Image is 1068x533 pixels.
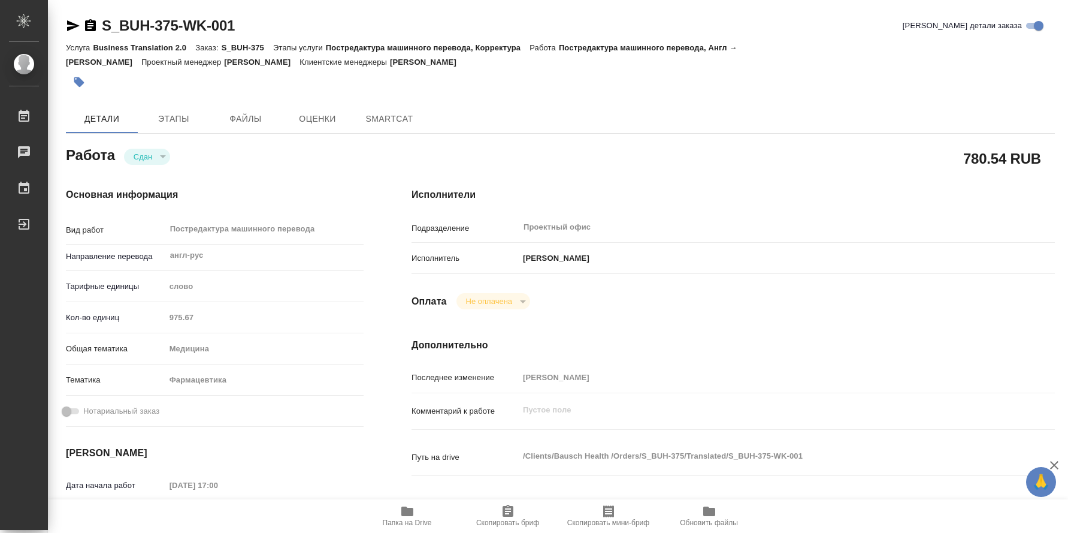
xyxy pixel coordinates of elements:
p: Проектный менеджер [141,58,224,67]
span: Нотариальный заказ [83,405,159,417]
p: Клиентские менеджеры [299,58,390,67]
button: Папка на Drive [357,499,458,533]
p: S_BUH-375 [222,43,273,52]
h2: 780.54 RUB [963,148,1041,168]
div: Сдан [456,293,530,309]
p: Последнее изменение [412,372,519,384]
p: Этапы услуги [273,43,326,52]
button: Не оплачена [462,296,516,306]
textarea: /Clients/Bausch Health /Orders/S_BUH-375/Translated/S_BUH-375-WK-001 [519,446,1002,466]
a: S_BUH-375-WK-001 [102,17,235,34]
span: Скопировать мини-бриф [567,519,649,527]
button: Добавить тэг [66,69,92,95]
span: Детали [73,112,131,127]
p: Направление перевода [66,251,165,263]
div: слово [165,276,364,297]
p: Подразделение [412,222,519,234]
div: Медицина [165,339,364,359]
p: Заказ: [195,43,221,52]
span: Папка на Drive [383,519,432,527]
p: Общая тематика [66,343,165,355]
button: Скопировать бриф [458,499,558,533]
p: Вид работ [66,224,165,236]
p: Работа [530,43,559,52]
p: Тарифные единицы [66,281,165,293]
p: Постредактура машинного перевода, Корректура [326,43,530,52]
input: Пустое поле [165,477,270,494]
h2: Работа [66,143,115,165]
div: Сдан [124,149,170,165]
span: Этапы [145,112,202,127]
button: Обновить файлы [659,499,760,533]
p: Дата начала работ [66,480,165,492]
h4: Исполнители [412,188,1055,202]
h4: Дополнительно [412,338,1055,353]
p: [PERSON_NAME] [519,252,589,264]
p: [PERSON_NAME] [224,58,299,67]
span: [PERSON_NAME] детали заказа [903,20,1022,32]
button: Сдан [130,152,156,162]
p: Исполнитель [412,252,519,264]
p: Услуга [66,43,93,52]
button: Скопировать ссылку для ЯМессенджера [66,19,80,33]
p: Business Translation 2.0 [93,43,195,52]
p: Тематика [66,374,165,386]
button: Скопировать ссылку [83,19,98,33]
span: Скопировать бриф [476,519,539,527]
p: Кол-во единиц [66,312,165,324]
span: Обновить файлы [680,519,738,527]
span: SmartCat [361,112,418,127]
input: Пустое поле [165,309,364,326]
h4: Оплата [412,294,447,309]
input: Пустое поле [519,369,1002,386]
div: Фармацевтика [165,370,364,390]
p: [PERSON_NAME] [390,58,465,67]
span: 🙏 [1031,469,1051,495]
button: Скопировать мини-бриф [558,499,659,533]
h4: [PERSON_NAME] [66,446,364,460]
button: 🙏 [1026,467,1056,497]
span: Оценки [289,112,346,127]
h4: Основная информация [66,188,364,202]
p: Путь на drive [412,451,519,463]
p: Комментарий к работе [412,405,519,417]
span: Файлы [217,112,274,127]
